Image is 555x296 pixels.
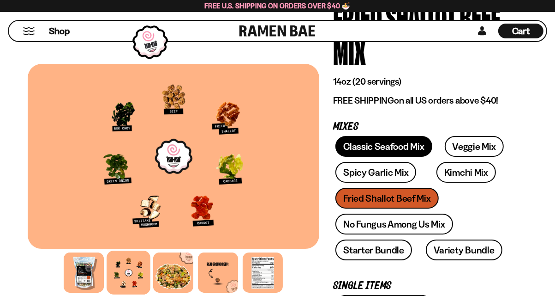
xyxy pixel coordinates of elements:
[49,25,70,37] span: Shop
[333,95,394,106] strong: FREE SHIPPING
[335,136,432,157] a: Classic Seafood Mix
[498,21,543,41] a: Cart
[335,240,412,260] a: Starter Bundle
[445,136,504,157] a: Veggie Mix
[333,123,513,131] p: Mixes
[49,24,70,38] a: Shop
[335,214,453,234] a: No Fungus Among Us Mix
[512,25,530,37] span: Cart
[23,27,35,35] button: Mobile Menu Trigger
[333,95,513,106] p: on all US orders above $40!
[333,33,366,68] div: Mix
[426,240,502,260] a: Variety Bundle
[335,162,416,183] a: Spicy Garlic Mix
[204,1,351,10] span: Free U.S. Shipping on Orders over $40 🍜
[333,282,513,290] p: Single Items
[436,162,496,183] a: Kimchi Mix
[333,76,513,87] p: 14oz (20 servings)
